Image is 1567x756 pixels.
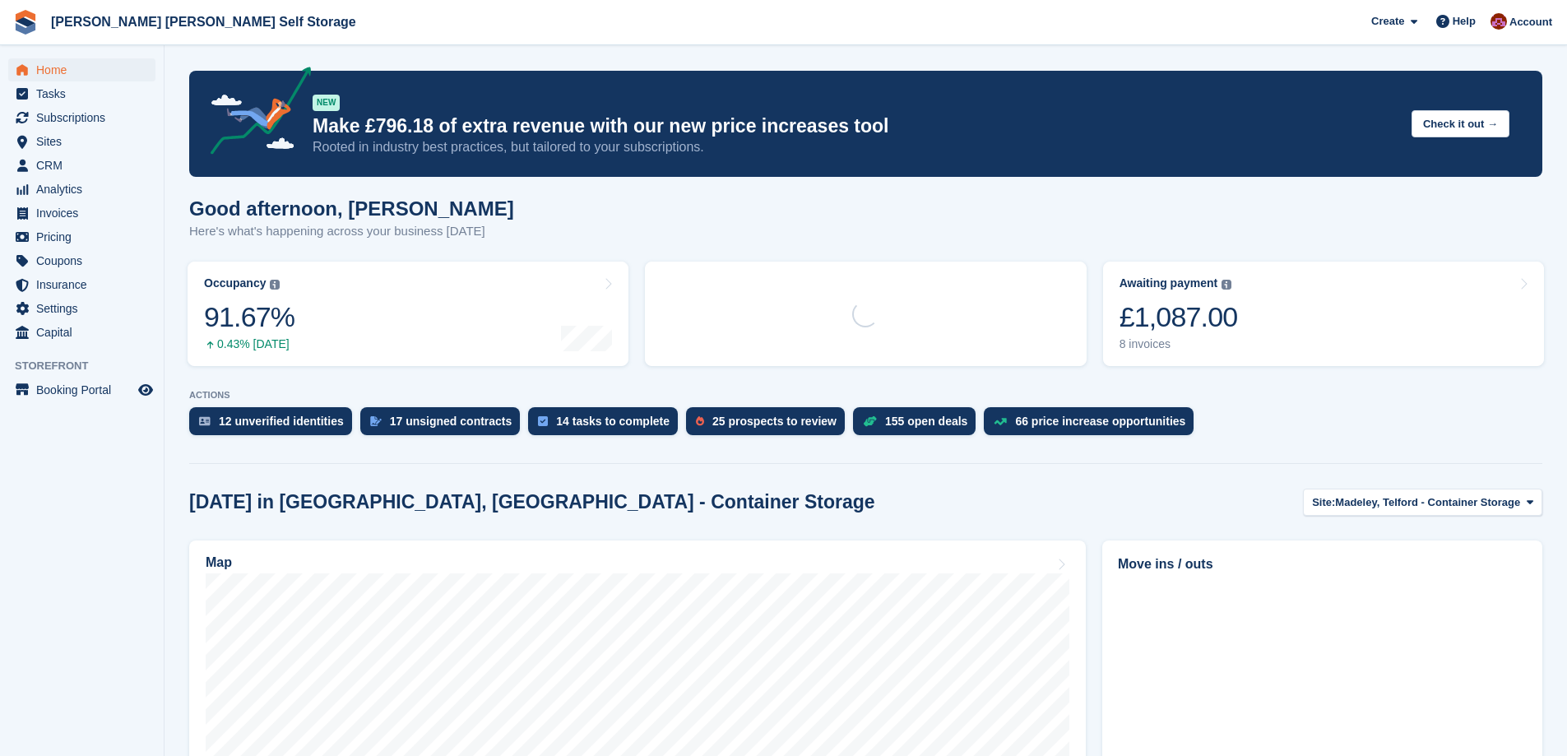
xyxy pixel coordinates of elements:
[219,415,344,428] div: 12 unverified identities
[36,58,135,81] span: Home
[136,380,155,400] a: Preview store
[390,415,512,428] div: 17 unsigned contracts
[8,130,155,153] a: menu
[538,416,548,426] img: task-75834270c22a3079a89374b754ae025e5fb1db73e45f91037f5363f120a921f8.svg
[984,407,1202,443] a: 66 price increase opportunities
[204,276,266,290] div: Occupancy
[313,138,1398,156] p: Rooted in industry best practices, but tailored to your subscriptions.
[36,202,135,225] span: Invoices
[1412,110,1509,137] button: Check it out →
[313,114,1398,138] p: Make £796.18 of extra revenue with our new price increases tool
[370,416,382,426] img: contract_signature_icon-13c848040528278c33f63329250d36e43548de30e8caae1d1a13099fd9432cc5.svg
[994,418,1007,425] img: price_increase_opportunities-93ffe204e8149a01c8c9dc8f82e8f89637d9d84a8eef4429ea346261dce0b2c0.svg
[44,8,363,35] a: [PERSON_NAME] [PERSON_NAME] Self Storage
[8,249,155,272] a: menu
[1120,337,1238,351] div: 8 invoices
[189,407,360,443] a: 12 unverified identities
[863,415,877,427] img: deal-1b604bf984904fb50ccaf53a9ad4b4a5d6e5aea283cecdc64d6e3604feb123c2.svg
[8,273,155,296] a: menu
[8,321,155,344] a: menu
[189,390,1542,401] p: ACTIONS
[36,154,135,177] span: CRM
[15,358,164,374] span: Storefront
[36,297,135,320] span: Settings
[8,202,155,225] a: menu
[204,337,294,351] div: 0.43% [DATE]
[1303,489,1542,516] button: Site: Madeley, Telford - Container Storage
[197,67,312,160] img: price-adjustments-announcement-icon-8257ccfd72463d97f412b2fc003d46551f7dbcb40ab6d574587a9cd5c0d94...
[1371,13,1404,30] span: Create
[36,321,135,344] span: Capital
[36,130,135,153] span: Sites
[1222,280,1231,290] img: icon-info-grey-7440780725fd019a000dd9b08b2336e03edf1995a4989e88bcd33f0948082b44.svg
[36,82,135,105] span: Tasks
[696,416,704,426] img: prospect-51fa495bee0391a8d652442698ab0144808aea92771e9ea1ae160a38d050c398.svg
[686,407,853,443] a: 25 prospects to review
[1312,494,1335,511] span: Site:
[1509,14,1552,30] span: Account
[36,249,135,272] span: Coupons
[528,407,686,443] a: 14 tasks to complete
[8,378,155,401] a: menu
[204,300,294,334] div: 91.67%
[8,82,155,105] a: menu
[270,280,280,290] img: icon-info-grey-7440780725fd019a000dd9b08b2336e03edf1995a4989e88bcd33f0948082b44.svg
[360,407,529,443] a: 17 unsigned contracts
[1120,300,1238,334] div: £1,087.00
[1118,554,1527,574] h2: Move ins / outs
[885,415,967,428] div: 155 open deals
[199,416,211,426] img: verify_identity-adf6edd0f0f0b5bbfe63781bf79b02c33cf7c696d77639b501bdc392416b5a36.svg
[8,58,155,81] a: menu
[556,415,670,428] div: 14 tasks to complete
[1491,13,1507,30] img: Ben Spickernell
[8,225,155,248] a: menu
[1120,276,1218,290] div: Awaiting payment
[36,378,135,401] span: Booking Portal
[1015,415,1185,428] div: 66 price increase opportunities
[8,154,155,177] a: menu
[712,415,837,428] div: 25 prospects to review
[8,178,155,201] a: menu
[1453,13,1476,30] span: Help
[853,407,984,443] a: 155 open deals
[189,197,514,220] h1: Good afternoon, [PERSON_NAME]
[8,106,155,129] a: menu
[189,222,514,241] p: Here's what's happening across your business [DATE]
[36,106,135,129] span: Subscriptions
[206,555,232,570] h2: Map
[1103,262,1544,366] a: Awaiting payment £1,087.00 8 invoices
[189,491,875,513] h2: [DATE] in [GEOGRAPHIC_DATA], [GEOGRAPHIC_DATA] - Container Storage
[1335,494,1520,511] span: Madeley, Telford - Container Storage
[188,262,628,366] a: Occupancy 91.67% 0.43% [DATE]
[36,178,135,201] span: Analytics
[313,95,340,111] div: NEW
[36,225,135,248] span: Pricing
[36,273,135,296] span: Insurance
[8,297,155,320] a: menu
[13,10,38,35] img: stora-icon-8386f47178a22dfd0bd8f6a31ec36ba5ce8667c1dd55bd0f319d3a0aa187defe.svg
